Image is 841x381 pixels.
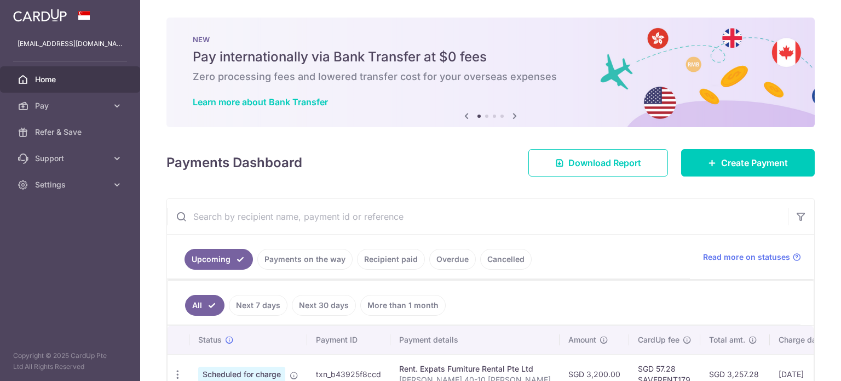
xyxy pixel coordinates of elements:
a: Next 30 days [292,295,356,316]
a: Cancelled [480,249,532,270]
a: Overdue [429,249,476,270]
span: Charge date [779,334,823,345]
a: Upcoming [185,249,253,270]
img: CardUp [13,9,67,22]
span: Support [35,153,107,164]
a: Create Payment [681,149,815,177]
div: Rent. Expats Furniture Rental Pte Ltd [399,363,551,374]
span: Total amt. [709,334,745,345]
a: Payments on the way [257,249,353,270]
a: Read more on statuses [703,252,801,263]
span: CardUp fee [638,334,679,345]
a: More than 1 month [360,295,446,316]
span: Refer & Save [35,127,107,138]
span: Status [198,334,222,345]
span: Home [35,74,107,85]
th: Payment details [390,326,560,354]
span: Pay [35,100,107,111]
span: Create Payment [721,156,788,169]
span: Settings [35,179,107,190]
span: Amount [568,334,596,345]
a: Learn more about Bank Transfer [193,96,328,107]
h6: Zero processing fees and lowered transfer cost for your overseas expenses [193,70,788,83]
a: Recipient paid [357,249,425,270]
input: Search by recipient name, payment id or reference [167,199,788,234]
p: NEW [193,35,788,44]
a: Download Report [528,149,668,177]
a: All [185,295,224,316]
th: Payment ID [307,326,390,354]
h5: Pay internationally via Bank Transfer at $0 fees [193,48,788,66]
h4: Payments Dashboard [166,153,302,173]
span: Read more on statuses [703,252,790,263]
p: [EMAIL_ADDRESS][DOMAIN_NAME] [18,38,123,49]
span: Download Report [568,156,641,169]
img: Bank transfer banner [166,18,815,127]
a: Next 7 days [229,295,287,316]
